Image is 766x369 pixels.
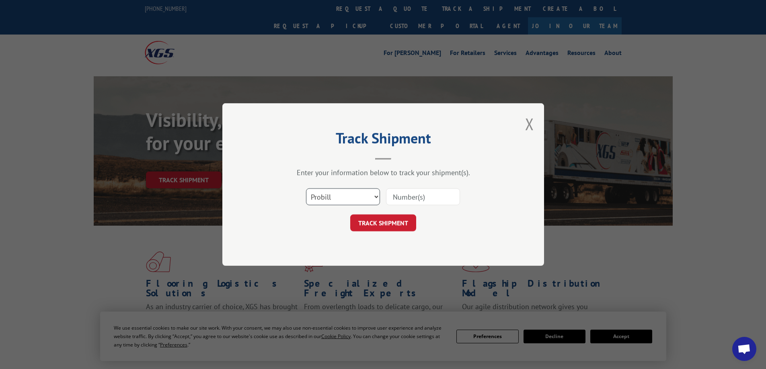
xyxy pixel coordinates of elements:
[386,188,460,205] input: Number(s)
[263,168,504,177] div: Enter your information below to track your shipment(s).
[525,113,534,135] button: Close modal
[732,337,756,361] div: Open chat
[263,133,504,148] h2: Track Shipment
[350,214,416,231] button: TRACK SHIPMENT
